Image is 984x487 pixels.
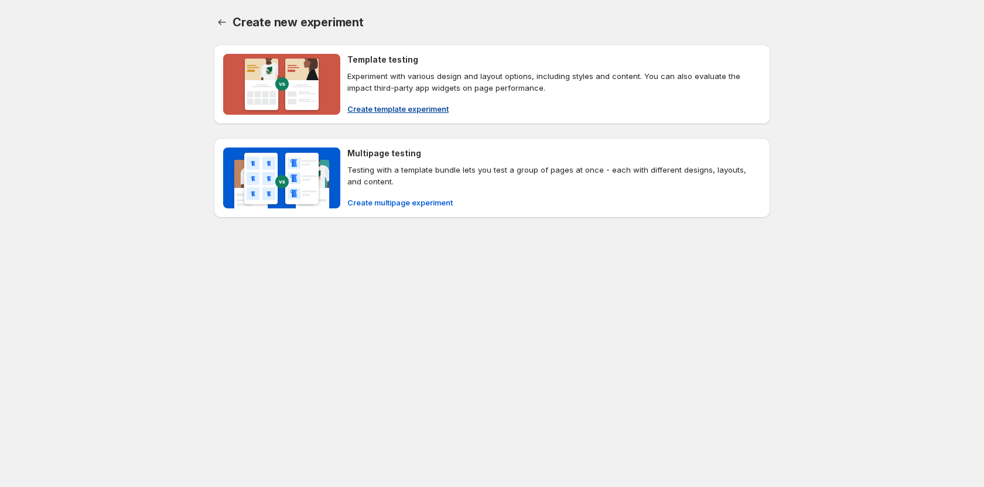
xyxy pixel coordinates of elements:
[347,148,421,159] h4: Multipage testing
[233,15,364,29] span: Create new experiment
[347,70,761,94] p: Experiment with various design and layout options, including styles and content. You can also eva...
[340,193,460,212] button: Create multipage experiment
[340,100,456,118] button: Create template experiment
[223,148,340,208] img: Multipage testing
[347,197,453,208] span: Create multipage experiment
[214,14,230,30] button: Back
[347,164,761,187] p: Testing with a template bundle lets you test a group of pages at once - each with different desig...
[347,54,418,66] h4: Template testing
[347,103,449,115] span: Create template experiment
[223,54,340,115] img: Template testing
